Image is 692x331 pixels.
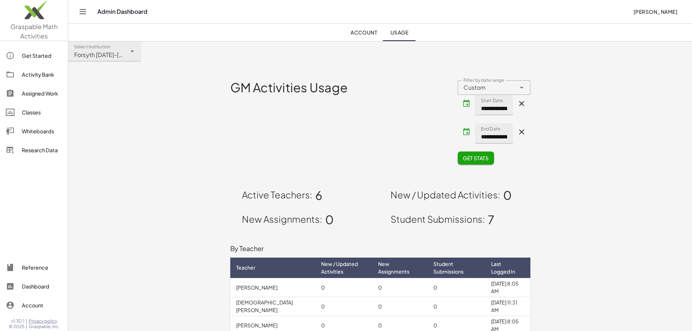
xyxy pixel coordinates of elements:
[22,127,62,136] div: Whiteboards
[242,213,322,225] span: New Assignments:
[390,29,408,36] span: Usage
[242,189,312,201] span: Active Teachers:
[22,70,62,79] div: Activity Bank
[3,122,65,140] a: Whiteboards
[3,66,65,83] a: Activity Bank
[627,5,683,18] button: [PERSON_NAME]
[9,324,24,330] span: © 2025
[22,282,62,291] div: Dashboard
[351,29,377,36] span: Account
[22,146,62,154] div: Research Data
[390,189,500,201] span: New / Updated Activities:
[315,278,372,297] td: 0
[11,23,58,40] span: Graspable Math Activities
[428,278,485,297] td: 0
[463,155,489,161] span: Get Stats
[458,152,494,165] button: Get Stats
[390,213,485,225] span: Student Submissions:
[3,141,65,159] a: Research Data
[633,8,677,15] span: [PERSON_NAME]
[26,318,27,324] span: |
[3,296,65,314] a: Account
[3,85,65,102] a: Assigned Work
[77,6,89,17] button: Toggle navigation
[230,243,530,253] h3: By Teacher
[74,51,124,59] span: Forsyth [DATE]-[DATE] SBIR Cohort 3 ([GEOGRAPHIC_DATA])
[22,89,62,98] div: Assigned Work
[312,186,322,204] span: 6
[433,260,472,275] span: Student Submissions
[3,278,65,295] a: Dashboard
[22,108,62,117] div: Classes
[29,318,60,324] a: Privacy policy
[372,297,428,316] td: 0
[464,83,486,92] span: Custom
[22,51,62,60] div: Get Started
[3,259,65,276] a: Reference
[378,260,414,275] span: New Assignments
[372,278,428,297] td: 0
[22,263,62,272] div: Reference
[322,211,334,229] span: 0
[26,324,27,330] span: |
[29,324,60,330] span: Graspable, Inc.
[230,297,316,316] td: [DEMOGRAPHIC_DATA][PERSON_NAME]
[236,264,255,271] span: Teacher
[3,104,65,121] a: Classes
[485,278,530,297] td: [DATE] 8:05 AM
[428,297,485,316] td: 0
[230,278,316,297] td: [PERSON_NAME]
[485,211,494,229] span: 7
[22,301,62,310] div: Account
[500,186,512,204] span: 0
[230,80,348,95] h1: GM Activities Usage
[315,297,372,316] td: 0
[3,47,65,64] a: Get Started
[11,318,24,324] span: v1.30.1
[485,297,530,316] td: [DATE] 11:31 AM
[491,260,517,275] span: Last Logged In
[321,260,359,275] span: New / Updated Activities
